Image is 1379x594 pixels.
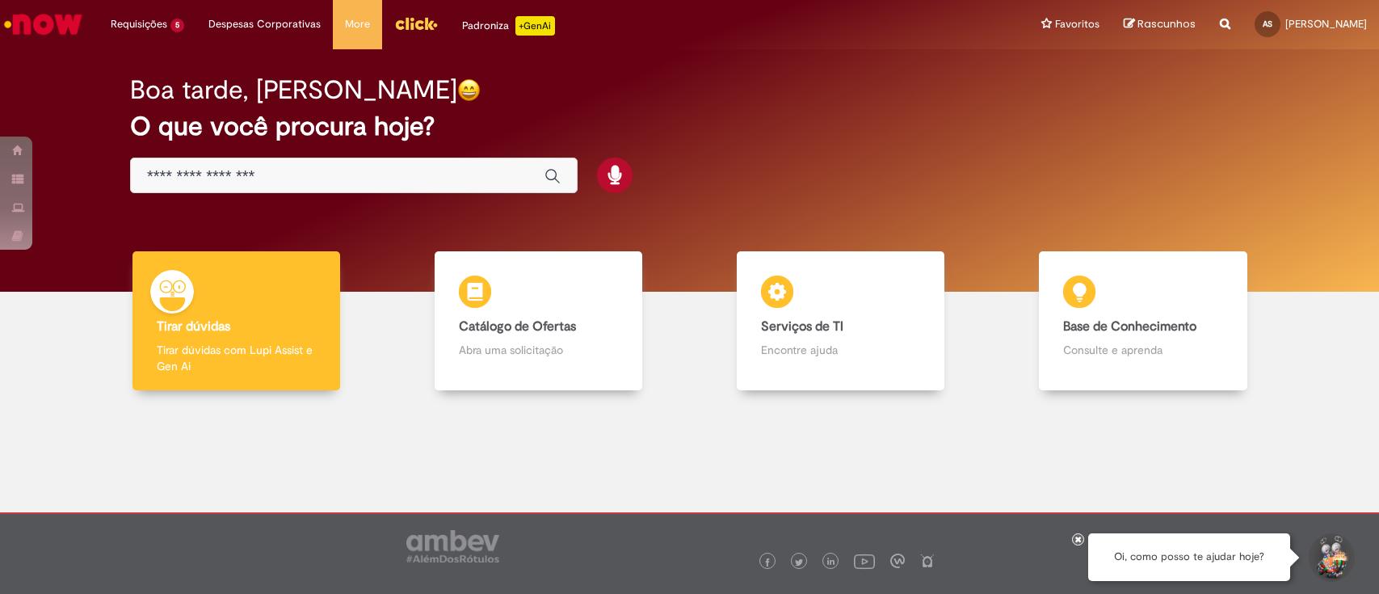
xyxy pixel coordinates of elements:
a: Serviços de TI Encontre ajuda [690,251,992,391]
h2: Boa tarde, [PERSON_NAME] [130,76,457,104]
img: logo_footer_facebook.png [763,558,771,567]
a: Catálogo de Ofertas Abra uma solicitação [387,251,689,391]
span: AS [1263,19,1272,29]
b: Base de Conhecimento [1063,318,1196,335]
a: Rascunhos [1124,17,1196,32]
button: Iniciar Conversa de Suporte [1306,533,1355,582]
div: Padroniza [462,16,555,36]
b: Catálogo de Ofertas [459,318,576,335]
p: +GenAi [515,16,555,36]
p: Encontre ajuda [761,342,920,358]
span: Requisições [111,16,167,32]
a: Tirar dúvidas Tirar dúvidas com Lupi Assist e Gen Ai [85,251,387,391]
h2: O que você procura hoje? [130,112,1249,141]
p: Consulte e aprenda [1063,342,1222,358]
span: [PERSON_NAME] [1285,17,1367,31]
span: 5 [170,19,184,32]
img: logo_footer_naosei.png [920,554,935,568]
span: Favoritos [1055,16,1099,32]
b: Tirar dúvidas [157,318,230,335]
span: More [345,16,370,32]
img: happy-face.png [457,78,481,102]
p: Abra uma solicitação [459,342,618,358]
a: Base de Conhecimento Consulte e aprenda [992,251,1294,391]
img: logo_footer_linkedin.png [827,558,835,567]
div: Oi, como posso te ajudar hoje? [1088,533,1290,581]
img: logo_footer_ambev_rotulo_gray.png [406,530,499,562]
b: Serviços de TI [761,318,843,335]
span: Rascunhos [1137,16,1196,32]
img: click_logo_yellow_360x200.png [394,11,438,36]
img: logo_footer_workplace.png [890,554,905,568]
p: Tirar dúvidas com Lupi Assist e Gen Ai [157,342,316,374]
span: Despesas Corporativas [208,16,321,32]
img: logo_footer_twitter.png [795,558,803,567]
img: ServiceNow [2,8,85,40]
img: logo_footer_youtube.png [854,550,875,571]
